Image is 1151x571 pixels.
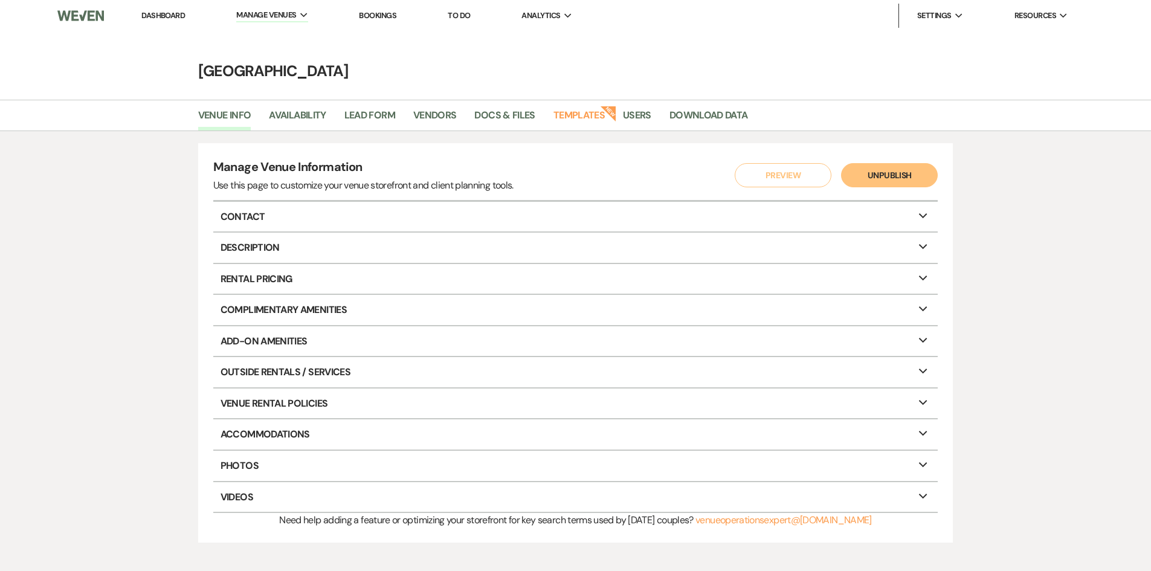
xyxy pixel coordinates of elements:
[213,451,938,481] p: Photos
[269,108,326,131] a: Availability
[236,9,296,21] span: Manage Venues
[600,105,617,121] strong: New
[1014,10,1056,22] span: Resources
[735,163,831,187] button: Preview
[279,514,693,526] span: Need help adding a feature or optimizing your storefront for key search terms used by [DATE] coup...
[669,108,748,131] a: Download Data
[213,326,938,356] p: Add-On Amenities
[623,108,651,131] a: Users
[213,233,938,263] p: Description
[448,10,470,21] a: To Do
[213,202,938,232] p: Contact
[213,419,938,450] p: Accommodations
[521,10,560,22] span: Analytics
[917,10,952,22] span: Settings
[359,10,396,21] a: Bookings
[213,295,938,325] p: Complimentary Amenities
[474,108,535,131] a: Docs & Files
[213,482,938,512] p: Videos
[695,514,872,526] a: venueoperationsexpert@[DOMAIN_NAME]
[553,108,605,131] a: Templates
[841,163,938,187] button: Unpublish
[213,389,938,419] p: Venue Rental Policies
[213,264,938,294] p: Rental Pricing
[141,60,1011,82] h4: [GEOGRAPHIC_DATA]
[213,158,514,178] h4: Manage Venue Information
[213,357,938,387] p: Outside Rentals / Services
[198,108,251,131] a: Venue Info
[413,108,457,131] a: Vendors
[213,178,514,193] div: Use this page to customize your venue storefront and client planning tools.
[732,163,828,187] a: Preview
[141,10,185,21] a: Dashboard
[57,3,103,28] img: Weven Logo
[344,108,395,131] a: Lead Form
